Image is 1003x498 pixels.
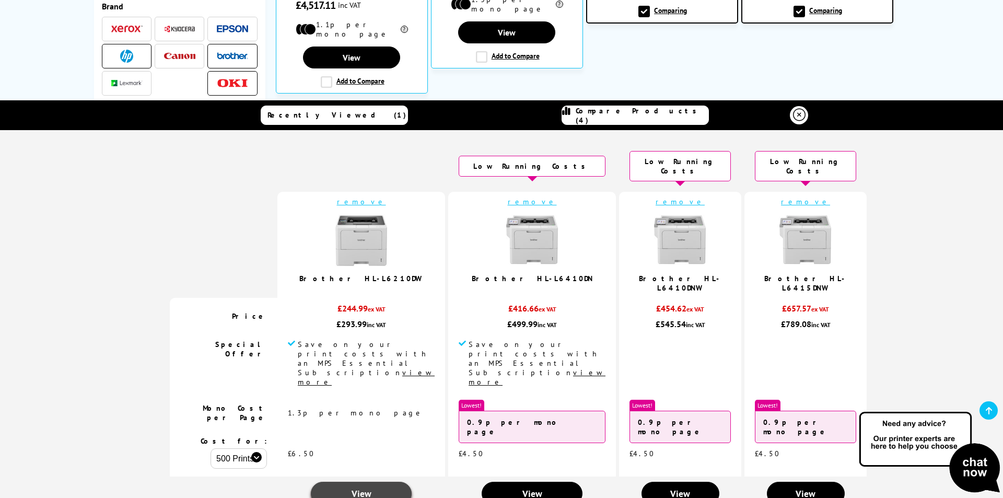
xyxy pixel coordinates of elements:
[102,1,258,11] span: Brand
[755,151,856,181] div: Low Running Costs
[686,305,704,313] span: ex VAT
[337,197,386,206] a: remove
[217,52,248,60] img: Brother
[629,449,655,458] span: £4.50
[164,50,195,63] a: Canon
[467,418,561,436] strong: 0.9p per mono page
[469,368,605,387] u: view more
[298,340,435,387] span: Save on your print costs with an MPS Essential Subscription
[321,76,384,88] label: Add to Compare
[267,110,406,120] span: Recently Viewed (1)
[755,303,856,319] div: £657.57
[458,21,555,43] a: View
[755,319,856,329] div: £789.08
[367,321,386,329] span: inc VAT
[472,274,593,283] a: Brother HL-L6410DN
[576,106,708,125] span: Compare Products (4)
[781,197,830,206] a: remove
[298,368,435,387] u: view more
[686,321,705,329] span: inc VAT
[299,274,423,283] a: Brother HL-L6210DW
[459,319,605,329] div: £499.99
[629,319,731,329] div: £545.54
[232,311,267,321] span: Price
[764,274,847,293] a: Brother HL-L6415DNW
[201,436,267,446] span: Cost for:
[506,214,558,267] img: brother-HL-L6410DN-front-small.jpg
[217,25,248,33] img: Epson
[164,53,195,60] img: Canon
[111,77,143,90] a: Lexmark
[459,449,484,458] span: £4.50
[656,197,705,206] a: remove
[508,197,557,206] a: remove
[215,340,267,358] span: Special Offer
[654,214,706,267] img: brother-HL-L6410DN-front-small.jpg
[459,156,605,177] div: Low Running Costs
[296,20,408,39] li: 1.1p per mono page
[638,6,687,17] label: Comparing
[120,50,133,63] img: HP
[288,449,314,458] span: £6.50
[639,274,721,293] a: Brother HL-L6410DNW
[164,22,195,36] a: Kyocera
[111,80,143,86] img: Lexmark
[111,25,143,32] img: Xerox
[335,214,388,267] img: brother-HL-L6210DW-front-small.jpg
[857,410,1003,496] img: Open Live Chat window
[288,408,424,418] span: 1.3p per mono page
[217,79,248,88] img: OKI
[811,321,831,329] span: inc VAT
[476,51,540,63] label: Add to Compare
[368,305,386,313] span: ex VAT
[261,106,408,125] a: Recently Viewed (1)
[629,151,731,181] div: Low Running Costs
[203,403,267,422] span: Mono Cost per Page
[629,400,655,411] span: Lowest!
[111,22,143,36] a: Xerox
[538,321,557,329] span: inc VAT
[469,340,605,387] span: Save on your print costs with an MPS Essential Subscription
[811,305,829,313] span: ex VAT
[539,305,556,313] span: ex VAT
[794,6,842,17] label: Comparing
[755,449,780,458] span: £4.50
[288,319,435,329] div: £293.99
[755,400,780,411] span: Lowest!
[459,303,605,319] div: £416.66
[111,50,143,63] a: HP
[638,418,703,436] strong: 0.9p per mono page
[217,77,248,90] a: OKI
[217,50,248,63] a: Brother
[303,47,400,68] a: View
[779,214,832,267] img: brother-HL-L6410DN-front-small.jpg
[562,106,709,125] a: Compare Products (4)
[217,22,248,36] a: Epson
[459,400,484,411] span: Lowest!
[288,303,435,319] div: £244.99
[164,25,195,33] img: Kyocera
[629,303,731,319] div: £454.62
[763,418,829,436] strong: 0.9p per mono page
